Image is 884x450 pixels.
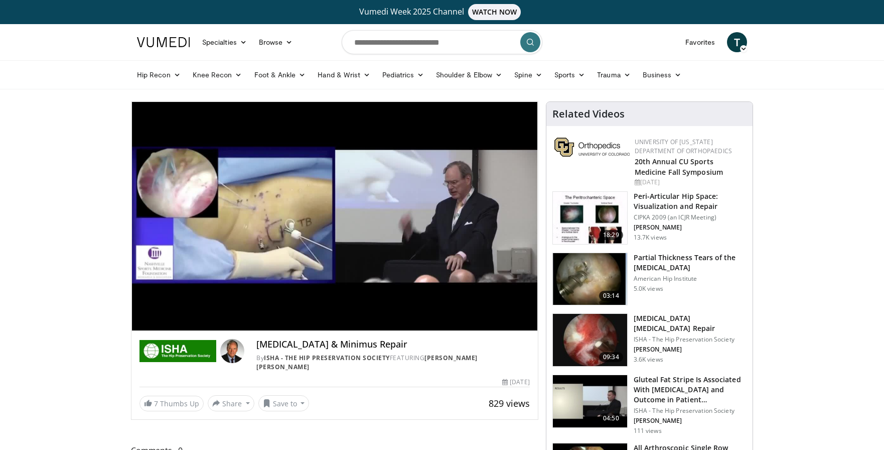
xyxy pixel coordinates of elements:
[634,407,747,415] p: ISHA - The Hip Preservation Society
[553,375,627,427] img: 9dfe4998-58bd-402a-8cd2-c86d7496afdb.150x105_q85_crop-smart_upscale.jpg
[552,191,747,245] a: 18:29 Peri-Articular Hip Space: Visualization and Repair CIPKA 2009 (an ICJR Meeting) [PERSON_NAM...
[554,138,630,157] img: 355603a8-37da-49b6-856f-e00d7e9307d3.png.150x105_q85_autocrop_double_scale_upscale_version-0.2.png
[634,223,747,232] p: [PERSON_NAME]
[312,65,376,85] a: Hand & Wrist
[553,314,627,366] img: 5020b02f-df81-4f5f-ac1b-56d9e3d8533d.150x105_q85_crop-smart_upscale.jpg
[553,192,627,244] img: NAPA_PTSD_2009_100008850_2.jpg.150x105_q85_crop-smart_upscale.jpg
[599,291,623,301] span: 03:14
[634,253,747,273] h3: Partial Thickness Tears of the [MEDICAL_DATA]
[208,395,254,411] button: Share
[591,65,637,85] a: Trauma
[256,354,478,371] a: [PERSON_NAME] [PERSON_NAME]
[376,65,430,85] a: Pediatrics
[727,32,747,52] a: T
[342,30,542,54] input: Search topics, interventions
[634,335,747,344] p: ISHA - The Hip Preservation Society
[599,230,623,240] span: 18:29
[637,65,688,85] a: Business
[137,37,190,47] img: VuMedi Logo
[634,427,662,435] p: 111 views
[635,178,745,187] div: [DATE]
[258,395,310,411] button: Save to
[489,397,530,409] span: 829 views
[634,213,747,221] p: CIPKA 2009 (an ICJR Meeting)
[635,157,723,177] a: 20th Annual CU Sports Medicine Fall Symposium
[139,396,204,411] a: 7 Thumbs Up
[187,65,248,85] a: Knee Recon
[256,354,529,372] div: By FEATURING
[552,313,747,367] a: 09:34 [MEDICAL_DATA] [MEDICAL_DATA] Repair ISHA - The Hip Preservation Society [PERSON_NAME] 3.6K...
[196,32,253,52] a: Specialties
[553,253,627,305] img: domb_1.png.150x105_q85_crop-smart_upscale.jpg
[502,378,529,387] div: [DATE]
[634,375,747,405] h3: Gluteal Fat Stripe Is Associated With [MEDICAL_DATA] and Outcome in Patient…
[264,354,390,362] a: ISHA - The Hip Preservation Society
[131,102,538,331] video-js: Video Player
[548,65,592,85] a: Sports
[430,65,508,85] a: Shoulder & Elbow
[138,4,746,20] a: Vumedi Week 2025 ChannelWATCH NOW
[552,253,747,306] a: 03:14 Partial Thickness Tears of the [MEDICAL_DATA] American Hip Institute 5.0K views
[253,32,299,52] a: Browse
[139,339,216,363] img: ISHA - The Hip Preservation Society
[599,352,623,362] span: 09:34
[634,417,747,425] p: [PERSON_NAME]
[256,339,529,350] h4: [MEDICAL_DATA] & Minimus Repair
[634,346,747,354] p: [PERSON_NAME]
[634,313,747,333] h3: [MEDICAL_DATA] [MEDICAL_DATA] Repair
[468,4,521,20] span: WATCH NOW
[599,413,623,423] span: 04:50
[634,285,663,293] p: 5.0K views
[679,32,721,52] a: Favorites
[248,65,312,85] a: Foot & Ankle
[634,191,747,211] h3: Peri-Articular Hip Space: Visualization and Repair
[634,356,663,364] p: 3.6K views
[508,65,548,85] a: Spine
[634,234,667,242] p: 13.7K views
[154,399,158,408] span: 7
[220,339,244,363] img: Avatar
[131,65,187,85] a: Hip Recon
[634,275,747,283] p: American Hip Institute
[552,375,747,435] a: 04:50 Gluteal Fat Stripe Is Associated With [MEDICAL_DATA] and Outcome in Patient… ISHA - The Hip...
[635,138,732,155] a: University of [US_STATE] Department of Orthopaedics
[552,108,625,120] h4: Related Videos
